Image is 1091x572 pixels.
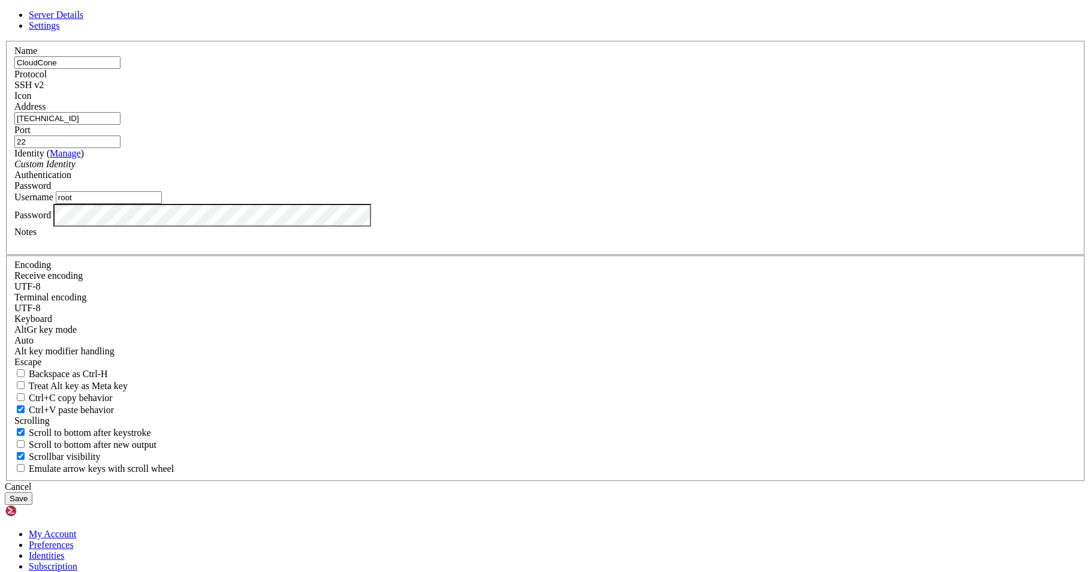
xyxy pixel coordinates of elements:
[14,303,41,313] span: UTF-8
[17,405,25,413] input: Ctrl+V paste behavior
[14,303,1077,314] div: UTF-8
[17,464,25,472] input: Emulate arrow keys with scroll wheel
[14,227,37,237] label: Notes
[14,112,120,125] input: Host Name or IP
[17,369,25,377] input: Backspace as Ctrl-H
[14,357,41,367] span: Escape
[56,191,162,204] input: Login Username
[29,463,174,474] span: Emulate arrow keys with scroll wheel
[14,192,53,202] label: Username
[14,170,71,180] label: Authentication
[29,550,65,561] a: Identities
[14,451,101,462] label: The vertical scrollbar mode.
[14,125,31,135] label: Port
[14,439,156,450] label: Scroll to bottom after new output.
[17,440,25,448] input: Scroll to bottom after new output
[29,529,77,539] a: My Account
[14,91,31,101] label: Icon
[14,80,1077,91] div: SSH v2
[29,369,108,379] span: Backspace as Ctrl-H
[14,335,34,345] span: Auto
[14,46,37,56] label: Name
[17,393,25,401] input: Ctrl+C copy behavior
[5,481,1086,492] div: Cancel
[14,180,51,191] span: Password
[17,452,25,460] input: Scrollbar visibility
[14,281,1077,292] div: UTF-8
[14,381,128,391] label: Whether the Alt key acts as a Meta key or as a distinct Alt key.
[14,292,86,302] label: The default terminal encoding. ISO-2022 enables character map translations (like graphics maps). ...
[14,369,108,379] label: If true, the backspace should send BS ('\x08', aka ^H). Otherwise the backspace key should send '...
[14,260,51,270] label: Encoding
[14,56,120,69] input: Server Name
[29,561,77,571] a: Subscription
[14,405,114,415] label: Ctrl+V pastes if true, sends ^V to host if false. Ctrl+Shift+V sends ^V to host if true, pastes i...
[14,346,114,356] label: Controls how the Alt key is handled. Escape: Send an ESC prefix. 8-Bit: Add 128 to the typed char...
[14,281,41,291] span: UTF-8
[17,428,25,436] input: Scroll to bottom after keystroke
[5,492,32,505] button: Save
[29,381,128,391] span: Treat Alt key as Meta key
[14,270,83,281] label: Set the expected encoding for data received from the host. If the encodings do not match, visual ...
[14,136,120,148] input: Port Number
[14,324,77,335] label: Set the expected encoding for data received from the host. If the encodings do not match, visual ...
[14,357,1077,368] div: Escape
[14,428,151,438] label: Whether to scroll to the bottom on any keystroke.
[29,439,156,450] span: Scroll to bottom after new output
[14,69,47,79] label: Protocol
[14,393,113,403] label: Ctrl-C copies if true, send ^C to host if false. Ctrl-Shift-C sends ^C to host if true, copies if...
[29,451,101,462] span: Scrollbar visibility
[29,393,113,403] span: Ctrl+C copy behavior
[14,148,84,158] label: Identity
[14,159,1077,170] div: Custom Identity
[14,416,50,426] label: Scrolling
[14,80,44,90] span: SSH v2
[14,209,51,219] label: Password
[29,405,114,415] span: Ctrl+V paste behavior
[5,505,74,517] img: Shellngn
[17,381,25,389] input: Treat Alt key as Meta key
[29,428,151,438] span: Scroll to bottom after keystroke
[29,540,74,550] a: Preferences
[14,101,46,112] label: Address
[47,148,84,158] span: ( )
[50,148,81,158] a: Manage
[14,159,76,169] i: Custom Identity
[14,463,174,474] label: When using the alternative screen buffer, and DECCKM (Application Cursor Keys) is active, mouse w...
[29,20,60,31] a: Settings
[14,335,1077,346] div: Auto
[29,10,83,20] a: Server Details
[14,180,1077,191] div: Password
[14,314,52,324] label: Keyboard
